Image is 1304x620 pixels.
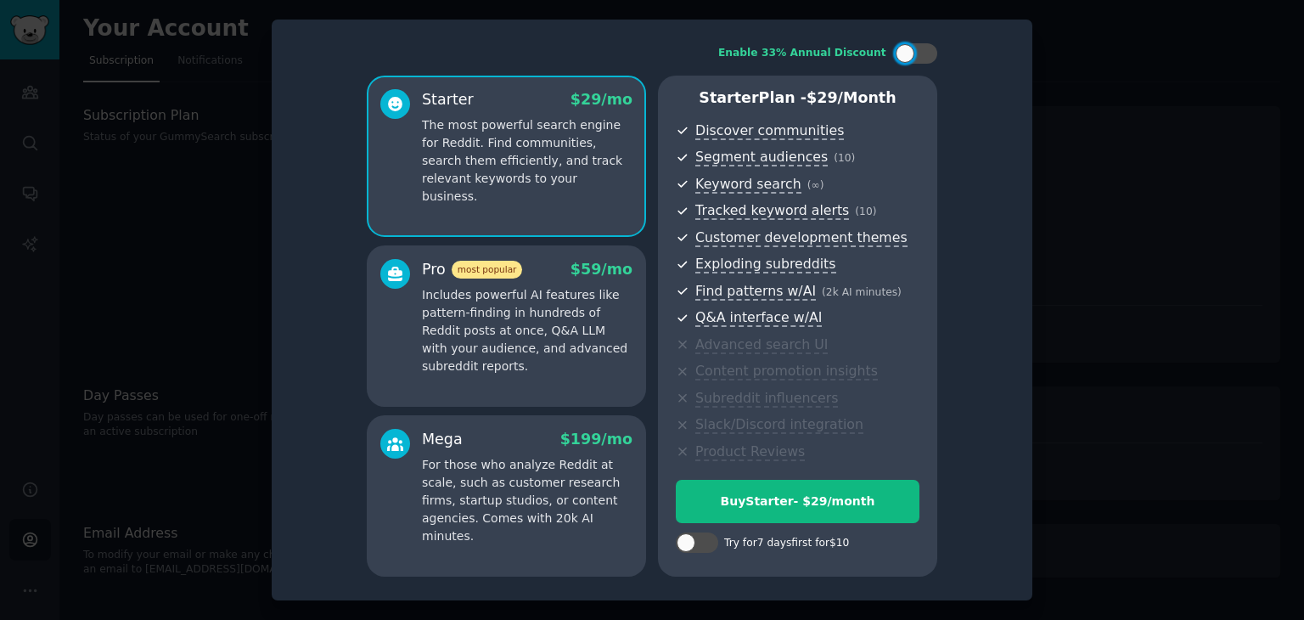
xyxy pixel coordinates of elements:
[718,46,886,61] div: Enable 33% Annual Discount
[807,179,824,191] span: ( ∞ )
[570,261,632,278] span: $ 59 /mo
[560,431,632,448] span: $ 199 /mo
[422,456,632,545] p: For those who analyze Reddit at scale, such as customer research firms, startup studios, or conte...
[834,152,855,164] span: ( 10 )
[570,91,632,108] span: $ 29 /mo
[822,286,902,298] span: ( 2k AI minutes )
[724,536,849,551] div: Try for 7 days first for $10
[695,256,835,273] span: Exploding subreddits
[452,261,523,279] span: most popular
[695,416,863,434] span: Slack/Discord integration
[695,336,828,354] span: Advanced search UI
[695,283,816,301] span: Find patterns w/AI
[422,116,632,206] p: The most powerful search engine for Reddit. Find communities, search them efficiently, and track ...
[676,87,919,109] p: Starter Plan -
[695,309,822,327] span: Q&A interface w/AI
[422,429,463,450] div: Mega
[677,493,919,510] div: Buy Starter - $ 29 /month
[695,229,908,247] span: Customer development themes
[676,480,919,523] button: BuyStarter- $29/month
[695,149,828,166] span: Segment audiences
[695,176,801,194] span: Keyword search
[807,89,896,106] span: $ 29 /month
[695,122,844,140] span: Discover communities
[422,286,632,375] p: Includes powerful AI features like pattern-finding in hundreds of Reddit posts at once, Q&A LLM w...
[695,202,849,220] span: Tracked keyword alerts
[855,206,876,217] span: ( 10 )
[422,89,474,110] div: Starter
[695,443,805,461] span: Product Reviews
[695,363,878,380] span: Content promotion insights
[422,259,522,280] div: Pro
[695,390,838,408] span: Subreddit influencers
